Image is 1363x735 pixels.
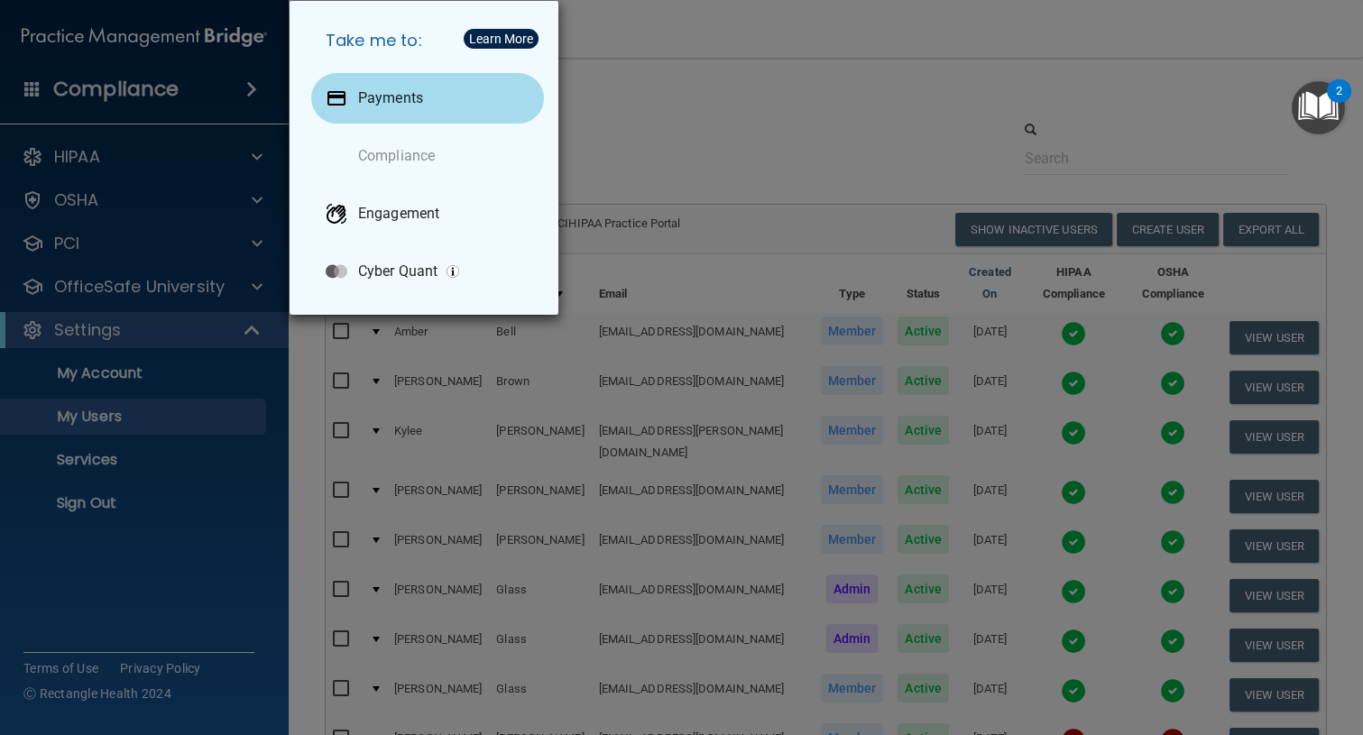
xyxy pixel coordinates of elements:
button: Learn More [464,29,539,49]
p: Cyber Quant [358,262,437,280]
a: Cyber Quant [311,246,544,297]
a: Engagement [311,188,544,239]
div: Learn More [469,32,533,45]
p: Engagement [358,205,439,223]
div: 2 [1336,91,1342,115]
a: Compliance [311,131,544,181]
p: Payments [358,89,423,107]
a: Payments [311,73,544,124]
button: Open Resource Center, 2 new notifications [1292,81,1345,134]
h5: Take me to: [311,15,544,66]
